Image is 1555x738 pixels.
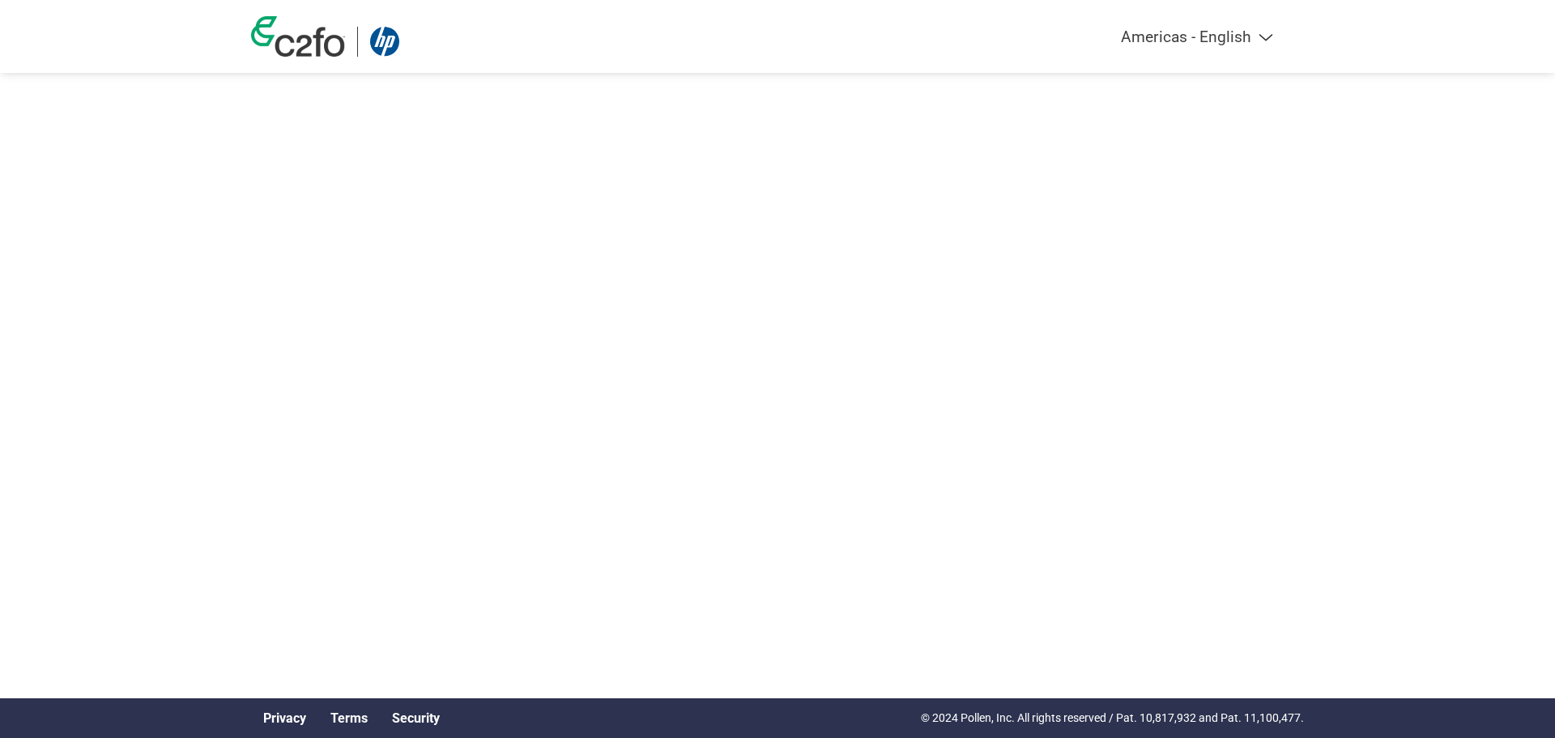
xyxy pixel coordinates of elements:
a: Terms [330,710,368,726]
p: © 2024 Pollen, Inc. All rights reserved / Pat. 10,817,932 and Pat. 11,100,477. [921,710,1304,727]
img: c2fo logo [251,16,345,57]
a: Security [392,710,440,726]
a: Privacy [263,710,306,726]
img: HP [370,27,399,57]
